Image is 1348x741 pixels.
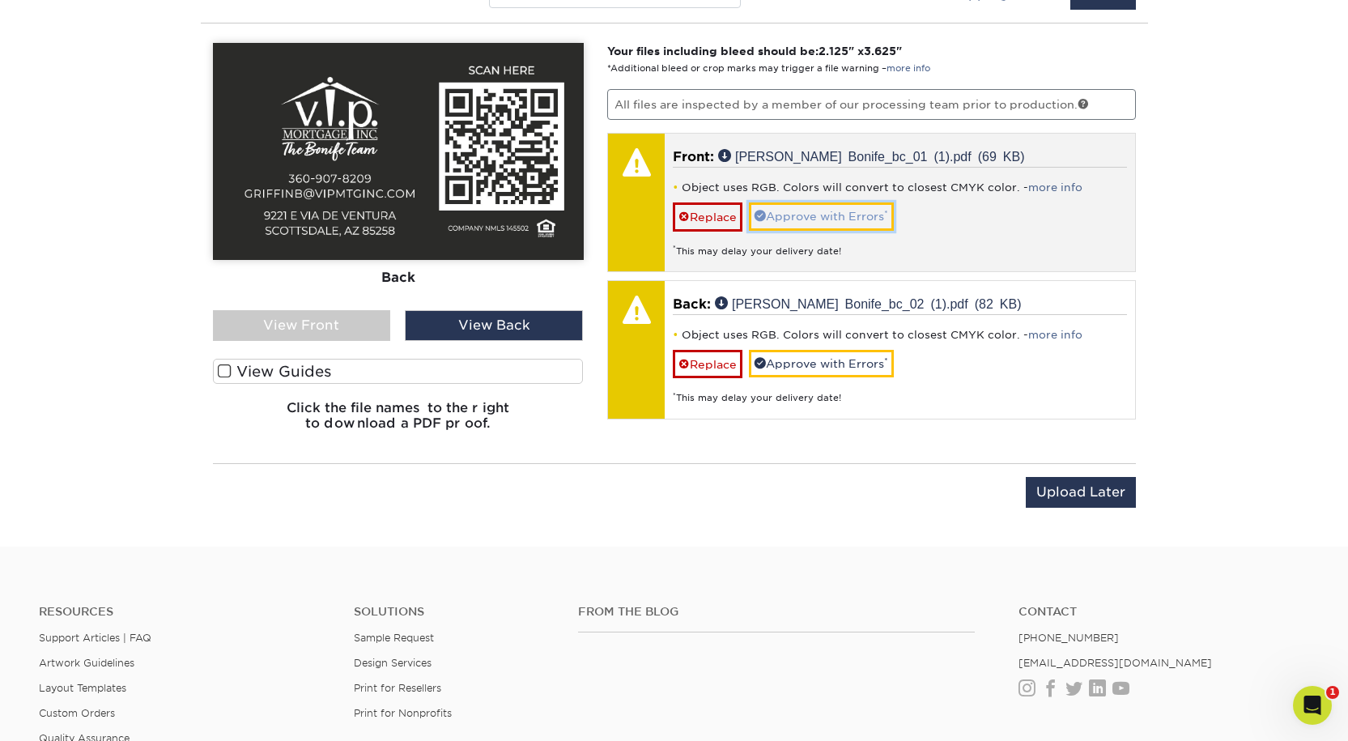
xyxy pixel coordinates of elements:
[819,45,848,57] span: 2.125
[1018,632,1119,644] a: [PHONE_NUMBER]
[354,605,555,619] h4: Solutions
[749,202,894,230] a: Approve with Errors*
[715,296,1021,309] a: [PERSON_NAME] Bonife_bc_02 (1).pdf (82 KB)
[39,682,126,694] a: Layout Templates
[673,350,742,378] a: Replace
[673,378,1127,405] div: This may delay your delivery date!
[213,359,584,384] label: View Guides
[354,682,441,694] a: Print for Resellers
[1293,686,1332,725] iframe: Intercom live chat
[354,632,434,644] a: Sample Request
[1026,477,1136,508] input: Upload Later
[607,45,902,57] strong: Your files including bleed should be: " x "
[749,350,894,377] a: Approve with Errors*
[673,202,742,231] a: Replace
[673,328,1127,342] li: Object uses RGB. Colors will convert to closest CMYK color. -
[1028,181,1082,194] a: more info
[607,89,1136,120] p: All files are inspected by a member of our processing team prior to production.
[578,605,975,619] h4: From the Blog
[354,707,452,719] a: Print for Nonprofits
[354,657,432,669] a: Design Services
[673,296,711,312] span: Back:
[1326,686,1339,699] span: 1
[673,149,714,164] span: Front:
[887,63,930,74] a: more info
[213,400,584,444] h6: Click the file names to the right to download a PDF proof.
[1018,605,1309,619] a: Contact
[213,310,391,341] div: View Front
[213,260,584,296] div: Back
[673,181,1127,194] li: Object uses RGB. Colors will convert to closest CMYK color. -
[405,310,583,341] div: View Back
[39,632,151,644] a: Support Articles | FAQ
[1018,657,1212,669] a: [EMAIL_ADDRESS][DOMAIN_NAME]
[864,45,896,57] span: 3.625
[39,657,134,669] a: Artwork Guidelines
[673,232,1127,258] div: This may delay your delivery date!
[718,149,1024,162] a: [PERSON_NAME] Bonife_bc_01 (1).pdf (69 KB)
[39,605,330,619] h4: Resources
[1028,329,1082,341] a: more info
[607,63,930,74] small: *Additional bleed or crop marks may trigger a file warning –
